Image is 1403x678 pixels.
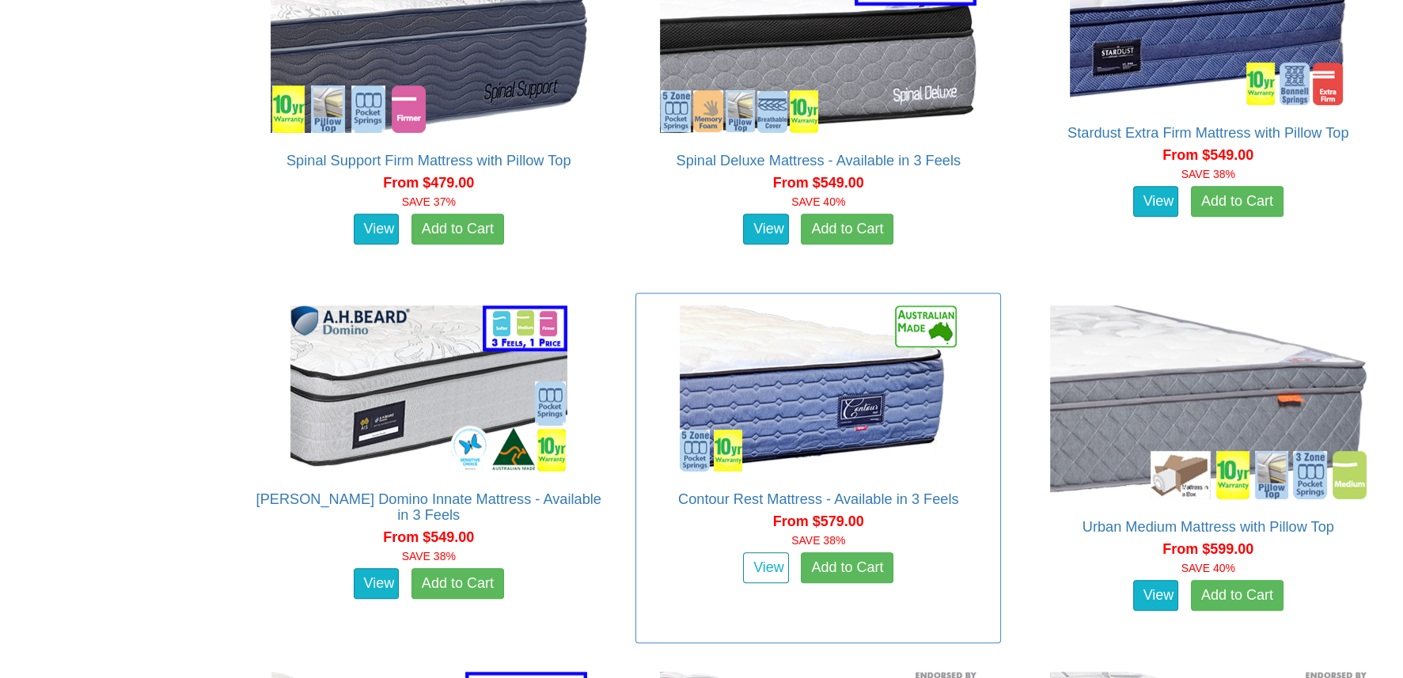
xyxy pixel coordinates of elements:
a: View [354,568,400,600]
a: Contour Rest Mattress - Available in 3 Feels [678,491,958,507]
a: View [1133,580,1179,612]
a: Spinal Deluxe Mattress - Available in 3 Feels [676,153,961,169]
a: Add to Cart [1191,580,1284,612]
a: Add to Cart [411,214,504,245]
span: From $579.00 [773,513,864,529]
a: Add to Cart [1191,186,1284,218]
span: From $479.00 [383,175,474,191]
span: From $549.00 [1162,147,1253,163]
font: SAVE 38% [791,534,845,547]
a: Spinal Support Firm Mattress with Pillow Top [286,153,571,169]
font: SAVE 40% [1181,562,1235,574]
a: View [743,214,789,245]
img: Contour Rest Mattress - Available in 3 Feels [676,301,961,475]
img: Urban Medium Mattress with Pillow Top [1046,301,1371,503]
font: SAVE 37% [402,195,456,208]
span: From $549.00 [773,175,864,191]
a: View [743,552,789,584]
a: View [1133,186,1179,218]
a: Add to Cart [411,568,504,600]
a: View [354,214,400,245]
a: Add to Cart [801,214,893,245]
font: SAVE 40% [791,195,845,208]
a: Urban Medium Mattress with Pillow Top [1083,519,1334,535]
a: Add to Cart [801,552,893,584]
a: Stardust Extra Firm Mattress with Pillow Top [1067,125,1348,141]
font: SAVE 38% [402,550,456,562]
span: From $549.00 [383,529,474,545]
span: From $599.00 [1162,541,1253,557]
font: SAVE 38% [1181,168,1235,180]
img: A.H Beard Domino Innate Mattress - Available in 3 Feels [286,301,571,475]
a: [PERSON_NAME] Domino Innate Mattress - Available in 3 Feels [256,491,601,523]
